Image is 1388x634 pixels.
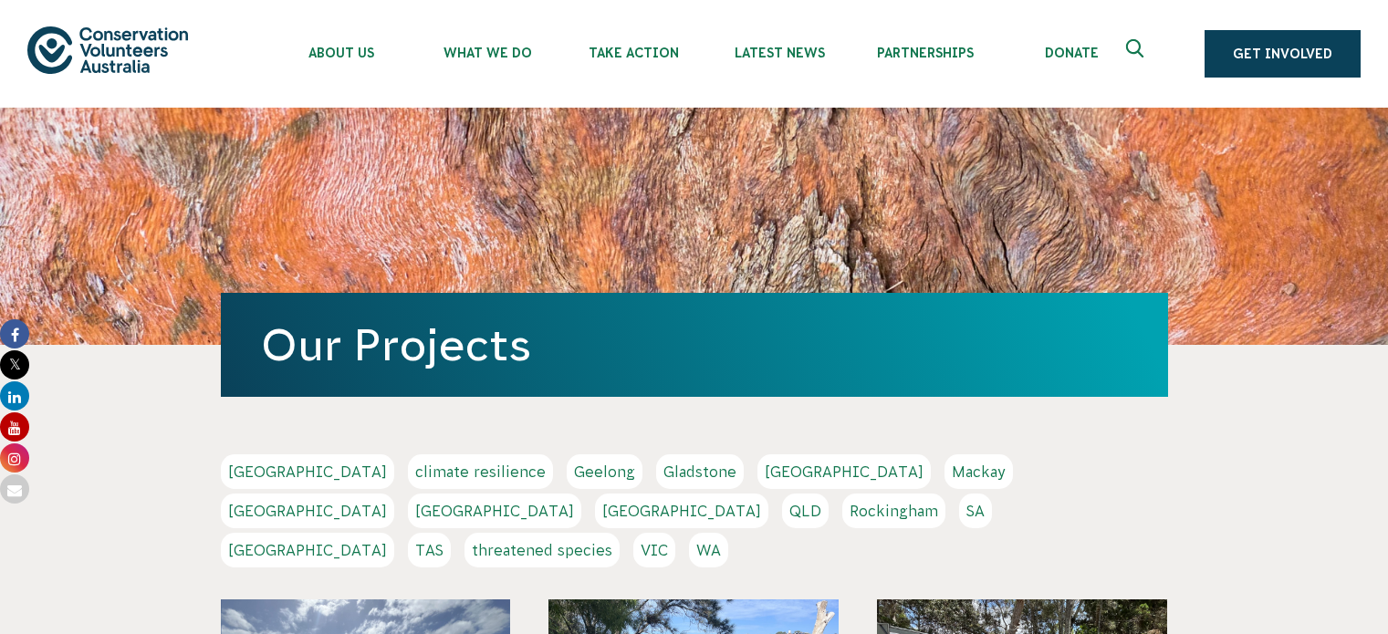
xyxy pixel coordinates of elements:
a: Our Projects [261,320,531,369]
a: threatened species [464,533,620,567]
a: [GEOGRAPHIC_DATA] [757,454,931,489]
a: SA [959,494,992,528]
a: Geelong [567,454,642,489]
span: About Us [268,46,414,60]
a: WA [689,533,728,567]
a: [GEOGRAPHIC_DATA] [595,494,768,528]
span: Latest News [706,46,852,60]
a: [GEOGRAPHIC_DATA] [221,494,394,528]
a: TAS [408,533,451,567]
a: [GEOGRAPHIC_DATA] [221,533,394,567]
a: Rockingham [842,494,945,528]
a: [GEOGRAPHIC_DATA] [221,454,394,489]
a: [GEOGRAPHIC_DATA] [408,494,581,528]
span: Donate [998,46,1144,60]
img: logo.svg [27,26,188,73]
span: Expand search box [1126,39,1149,68]
span: Partnerships [852,46,998,60]
a: QLD [782,494,829,528]
a: Mackay [944,454,1013,489]
button: Expand search box Close search box [1115,32,1159,76]
span: Take Action [560,46,706,60]
a: Gladstone [656,454,744,489]
a: climate resilience [408,454,553,489]
a: VIC [633,533,675,567]
a: Get Involved [1205,30,1361,78]
span: What We Do [414,46,560,60]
